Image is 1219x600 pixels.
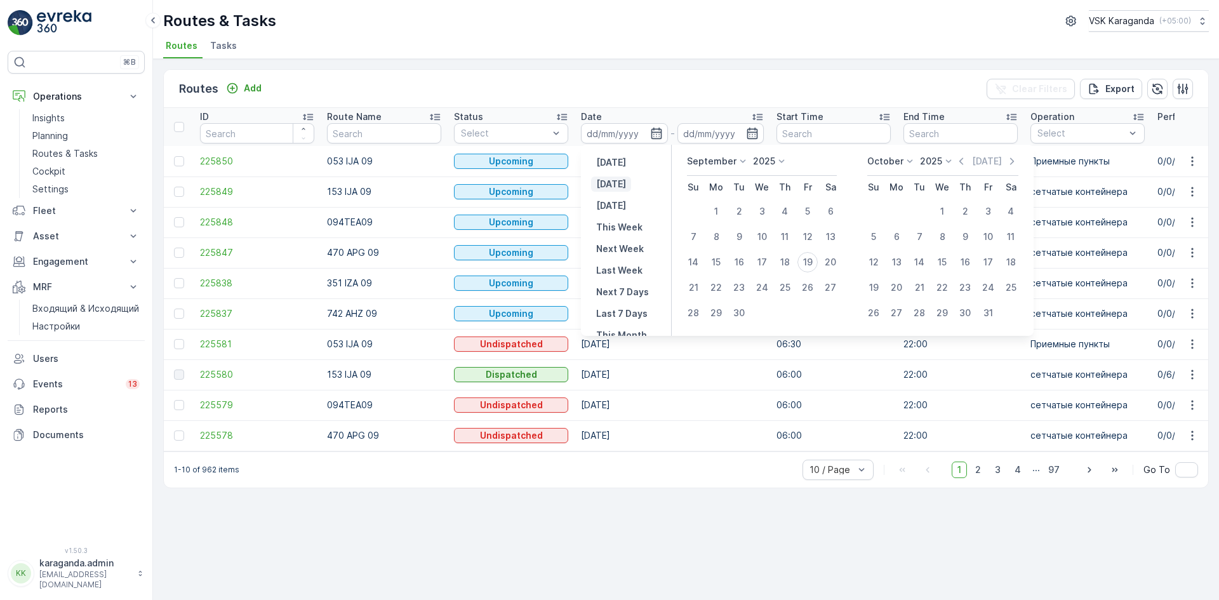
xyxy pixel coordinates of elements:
a: Documents [8,422,145,448]
div: 9 [729,227,749,247]
p: 22:00 [903,429,1018,442]
span: 2 [969,462,987,478]
div: 24 [752,277,772,298]
p: Dispatched [486,368,537,381]
p: - [670,126,675,141]
th: Thursday [954,176,976,199]
div: 26 [863,303,884,323]
p: End Time [903,110,945,123]
p: Last Week [596,264,643,277]
div: 4 [1001,201,1021,222]
p: Select [1037,127,1125,140]
p: Cockpit [32,165,65,178]
td: [DATE] [575,146,770,177]
p: 06:00 [776,399,891,411]
img: logo_light-DOdMpM7g.png [37,10,91,36]
a: 225849 [200,185,314,198]
button: Undispatched [454,428,568,443]
p: 22:00 [903,338,1018,350]
div: 5 [797,201,818,222]
button: Undispatched [454,397,568,413]
p: [DATE] [596,178,626,190]
button: Upcoming [454,154,568,169]
p: Undispatched [480,429,543,442]
th: Wednesday [931,176,954,199]
div: 21 [683,277,703,298]
div: Toggle Row Selected [174,217,184,227]
div: 8 [932,227,952,247]
span: 225581 [200,338,314,350]
div: 25 [1001,277,1021,298]
p: 2025 [753,155,775,168]
div: 6 [886,227,907,247]
a: 225847 [200,246,314,259]
th: Friday [976,176,999,199]
div: 3 [978,201,998,222]
p: 351 IZA 09 [327,277,441,290]
p: 2025 [920,155,942,168]
button: Last 7 Days [591,306,653,321]
div: 14 [909,252,929,272]
td: [DATE] [575,390,770,420]
p: Date [581,110,602,123]
a: Settings [27,180,145,198]
input: dd/mm/yyyy [581,123,668,143]
p: ... [1032,462,1040,478]
button: This Month [591,328,652,343]
input: Search [327,123,441,143]
p: сетчатыe контейнера [1030,277,1145,290]
div: 15 [706,252,726,272]
a: 225837 [200,307,314,320]
p: Приемные пункты [1030,338,1145,350]
p: Asset [33,230,119,243]
img: logo [8,10,33,36]
div: 22 [706,277,726,298]
div: Toggle Row Selected [174,400,184,410]
div: 17 [978,252,998,272]
td: [DATE] [575,177,770,207]
div: 19 [797,252,818,272]
div: 12 [863,252,884,272]
p: Export [1105,83,1135,95]
p: Clear Filters [1012,83,1067,95]
a: Users [8,346,145,371]
button: Next 7 Days [591,284,654,300]
button: Dispatched [454,367,568,382]
p: 22:00 [903,368,1018,381]
p: 13 [128,379,137,389]
p: Last 7 Days [596,307,648,320]
span: 225850 [200,155,314,168]
div: Toggle Row Selected [174,370,184,380]
div: 9 [955,227,975,247]
button: KKkaraganda.admin[EMAIL_ADDRESS][DOMAIN_NAME] [8,557,145,590]
p: 053 IJA 09 [327,155,441,168]
p: Upcoming [489,277,533,290]
p: Operation [1030,110,1074,123]
p: Входящий & Исходящий [32,302,139,315]
div: 12 [797,227,818,247]
p: This Month [596,329,647,342]
p: VSK Karaganda [1089,15,1154,27]
div: KK [11,563,31,583]
p: Routes [179,80,218,98]
p: Next Week [596,243,644,255]
th: Saturday [819,176,842,199]
p: 470 APG 09 [327,246,441,259]
button: Next Week [591,241,649,257]
p: Route Name [327,110,382,123]
div: 28 [683,303,703,323]
td: [DATE] [575,359,770,390]
div: 6 [820,201,841,222]
p: [DATE] [596,199,626,212]
div: 25 [775,277,795,298]
p: Documents [33,429,140,441]
div: 23 [729,277,749,298]
div: 7 [909,227,929,247]
p: ( +05:00 ) [1159,16,1191,26]
input: Search [903,123,1018,143]
p: Reports [33,403,140,416]
button: Upcoming [454,306,568,321]
p: Insights [32,112,65,124]
a: 225848 [200,216,314,229]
